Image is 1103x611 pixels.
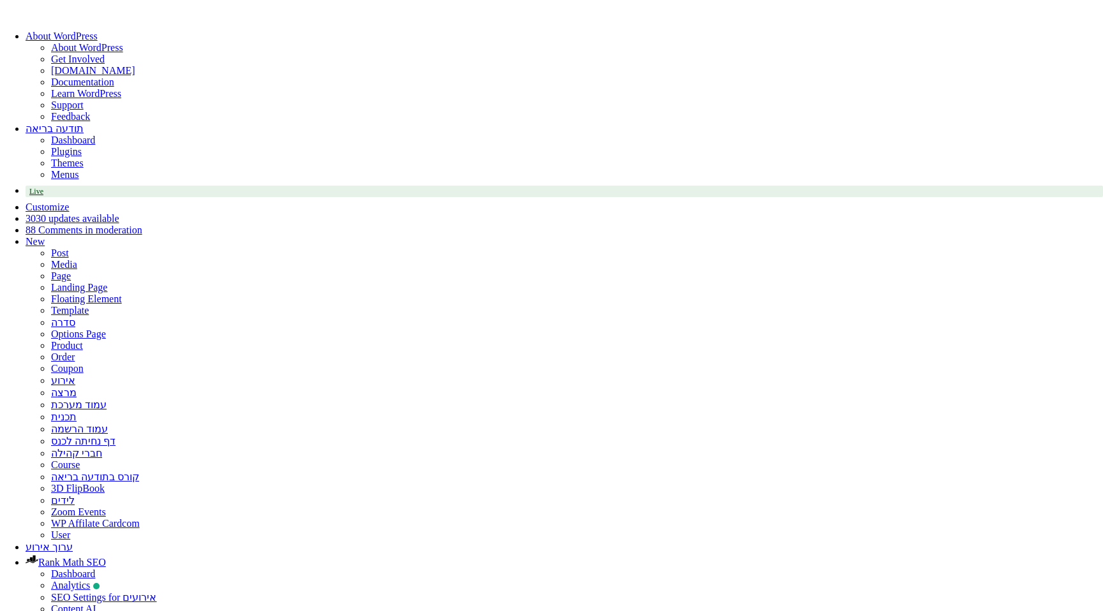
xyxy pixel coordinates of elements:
a: תכנית [51,411,77,422]
a: Support [51,99,84,110]
a: Documentation [51,77,114,87]
a: לידים [51,495,75,506]
a: Customize [26,202,69,212]
a: Zoom Events [51,506,106,517]
a: Post [51,247,69,258]
a: Themes [51,158,84,168]
a: Plugins [51,146,82,157]
ul: About WordPress [26,65,1103,122]
ul: New [26,247,1103,541]
span: 30 updates available [36,213,119,224]
a: עמוד מערכת [51,399,107,410]
a: אירוע [51,375,75,386]
a: Get Involved [51,54,105,64]
a: Course [51,459,80,470]
a: חברי קהילה [51,448,102,459]
a: Landing Page [51,282,107,293]
a: About WordPress [51,42,123,53]
a: Feedback [51,111,90,122]
a: Order [51,351,75,362]
ul: תודעה בריאה [26,135,1103,158]
ul: About WordPress [26,42,1103,65]
a: Rank Math Dashboard [26,557,106,568]
span: Rank Math SEO [38,557,106,568]
a: Template [51,305,89,316]
a: 3D FlipBook [51,483,105,494]
a: Media [51,259,77,270]
a: Dashboard [51,135,95,145]
a: סדרה [51,317,75,328]
span: 8 [26,225,31,235]
a: Learn WordPress [51,88,121,99]
span: New [26,236,45,247]
a: עמוד הרשמה [51,423,108,434]
ul: תודעה בריאה [26,158,1103,180]
a: [DOMAIN_NAME] [51,65,135,76]
a: דף נחיתה לכנס [51,436,116,446]
a: תודעה בריאה [26,123,84,134]
a: Page [51,270,71,281]
a: ערוך אירוע [26,541,73,552]
a: WP Affilate Cardcom [51,518,140,529]
a: Edit default SEO settings for this post type [51,592,156,603]
a: Coupon [51,363,84,374]
a: Options Page [51,328,106,339]
span: About WordPress [26,31,98,41]
a: מרצה [51,387,77,398]
a: Menus [51,169,79,180]
a: User [51,529,70,540]
a: Product [51,340,83,351]
a: Dashboard [51,568,95,579]
span: 8 Comments in moderation [31,225,142,235]
a: Live [26,186,1103,197]
span: 30 [26,213,36,224]
a: Floating Element [51,293,122,304]
a: Review analytics and sitemaps [51,580,100,591]
a: קורס בתודעה בריאה [51,471,139,482]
